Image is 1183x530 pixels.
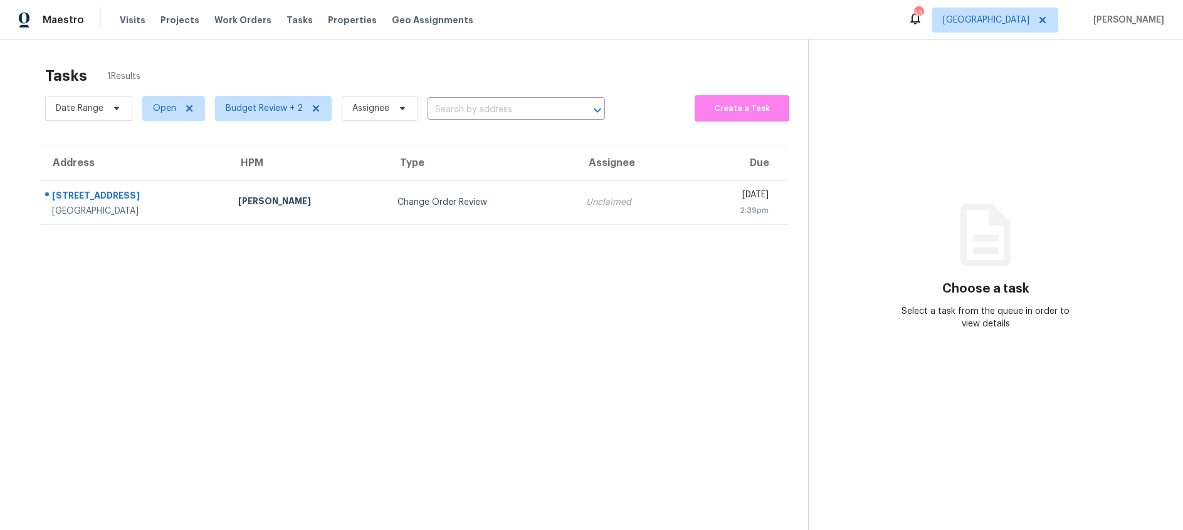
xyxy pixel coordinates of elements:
div: Select a task from the queue in order to view details [897,305,1075,330]
div: Change Order Review [397,196,565,209]
span: Assignee [352,102,389,115]
span: Tasks [287,16,313,24]
span: Projects [160,14,199,26]
span: [PERSON_NAME] [1088,14,1164,26]
span: Geo Assignments [392,14,473,26]
div: 2:39pm [698,204,769,217]
button: Create a Task [695,95,789,122]
input: Search by address [428,100,570,120]
div: [STREET_ADDRESS] [52,189,218,205]
th: Address [40,145,228,180]
th: HPM [228,145,387,180]
span: Create a Task [701,101,783,116]
div: Unclaimed [586,196,678,209]
div: 53 [914,8,923,20]
span: Date Range [56,102,103,115]
span: 1 Results [107,70,140,83]
span: Budget Review + 2 [226,102,303,115]
span: Properties [328,14,377,26]
button: Open [589,101,606,119]
div: [DATE] [698,189,769,204]
span: Visits [120,14,145,26]
th: Type [387,145,576,180]
span: Open [153,102,176,115]
th: Due [688,145,788,180]
div: [PERSON_NAME] [238,195,377,210]
span: Work Orders [214,14,271,26]
h2: Tasks [45,70,87,82]
th: Assignee [576,145,688,180]
span: [GEOGRAPHIC_DATA] [943,14,1029,26]
h3: Choose a task [942,283,1029,295]
span: Maestro [43,14,84,26]
div: [GEOGRAPHIC_DATA] [52,205,218,217]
